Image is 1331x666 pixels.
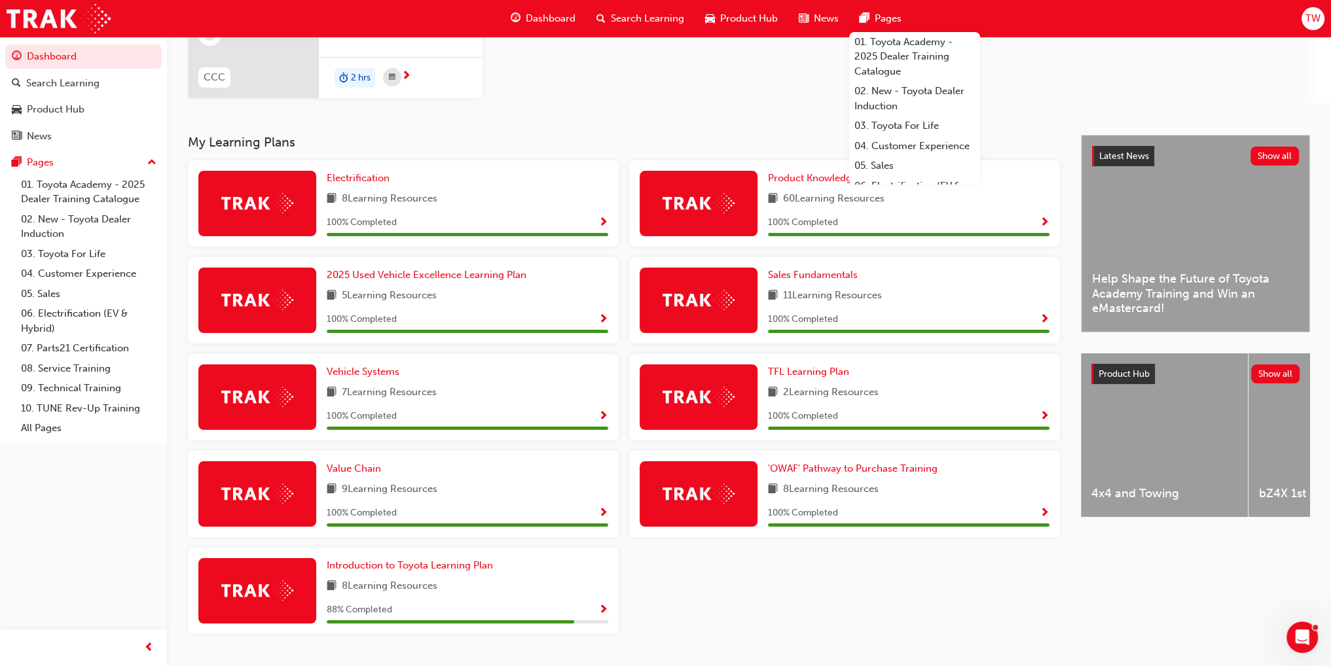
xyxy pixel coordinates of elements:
[1040,311,1049,328] button: Show Progress
[768,312,838,327] span: 100 % Completed
[705,10,715,27] span: car-icon
[16,338,162,359] a: 07. Parts21 Certification
[598,215,608,231] button: Show Progress
[342,191,437,207] span: 8 Learning Resources
[327,312,397,327] span: 100 % Completed
[27,129,52,144] div: News
[768,409,838,424] span: 100 % Completed
[1286,622,1318,653] iframe: Intercom live chat
[598,508,608,519] span: Show Progress
[598,217,608,229] span: Show Progress
[1040,408,1049,425] button: Show Progress
[1092,146,1299,167] a: Latest NewsShow all
[695,5,788,32] a: car-iconProduct Hub
[768,482,778,498] span: book-icon
[768,269,858,281] span: Sales Fundamentals
[1040,217,1049,229] span: Show Progress
[526,11,575,26] span: Dashboard
[5,150,162,175] button: Pages
[204,70,225,85] span: CCC
[401,71,411,82] span: next-icon
[768,215,838,230] span: 100 % Completed
[16,284,162,304] a: 05. Sales
[327,269,526,281] span: 2025 Used Vehicle Excellence Learning Plan
[783,385,879,401] span: 2 Learning Resources
[768,171,862,186] a: Product Knowledge
[7,4,111,33] img: Trak
[221,290,293,310] img: Trak
[16,359,162,379] a: 08. Service Training
[389,69,395,86] span: calendar-icon
[327,463,381,474] span: Value Chain
[16,418,162,438] a: All Pages
[1040,505,1049,521] button: Show Progress
[1251,364,1300,383] button: Show all
[16,378,162,398] a: 09. Technical Training
[768,463,938,474] span: 'OWAF' Pathway to Purchase Training
[1040,508,1049,519] span: Show Progress
[221,580,293,601] img: Trak
[12,78,21,90] span: search-icon
[768,506,838,521] span: 100 % Completed
[783,191,884,207] span: 60 Learning Resources
[342,578,437,595] span: 8 Learning Resources
[586,5,695,32] a: search-iconSearch Learning
[511,10,520,27] span: guage-icon
[351,71,371,86] span: 2 hrs
[26,76,100,91] div: Search Learning
[327,506,397,521] span: 100 % Completed
[598,602,608,618] button: Show Progress
[327,364,405,379] a: Vehicle Systems
[16,209,162,244] a: 02. New - Toyota Dealer Induction
[663,483,735,504] img: Trak
[327,215,397,230] span: 100 % Completed
[783,482,879,498] span: 8 Learning Resources
[860,10,869,27] span: pages-icon
[327,603,392,618] span: 88 % Completed
[12,51,22,63] span: guage-icon
[327,461,386,476] a: Value Chain
[327,366,399,377] span: Vehicle Systems
[799,10,809,27] span: news-icon
[342,482,437,498] span: 9 Learning Resources
[327,172,390,184] span: Electrification
[849,136,980,156] a: 04. Customer Experience
[768,461,943,476] a: 'OWAF' Pathway to Purchase Training
[1250,147,1300,166] button: Show all
[598,411,608,423] span: Show Progress
[327,191,337,207] span: book-icon
[663,193,735,213] img: Trak
[596,10,606,27] span: search-icon
[500,5,586,32] a: guage-iconDashboard
[598,505,608,521] button: Show Progress
[12,157,22,169] span: pages-icon
[875,11,902,26] span: Pages
[12,131,22,143] span: news-icon
[1040,215,1049,231] button: Show Progress
[598,605,608,616] span: Show Progress
[598,311,608,328] button: Show Progress
[720,11,778,26] span: Product Hub
[849,5,912,32] a: pages-iconPages
[768,172,857,184] span: Product Knowledge
[849,156,980,176] a: 05. Sales
[188,135,1060,150] h3: My Learning Plans
[327,559,493,571] span: Introduction to Toyota Learning Plan
[768,364,854,379] a: TFL Learning Plan
[768,385,778,401] span: book-icon
[327,385,337,401] span: book-icon
[16,244,162,264] a: 03. Toyota For Life
[768,268,863,283] a: Sales Fundamentals
[327,558,498,573] a: Introduction to Toyota Learning Plan
[5,97,162,122] a: Product Hub
[27,102,84,117] div: Product Hub
[327,171,395,186] a: Electrification
[16,264,162,284] a: 04. Customer Experience
[16,304,162,338] a: 06. Electrification (EV & Hybrid)
[327,288,337,304] span: book-icon
[768,366,849,377] span: TFL Learning Plan
[611,11,684,26] span: Search Learning
[5,124,162,149] a: News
